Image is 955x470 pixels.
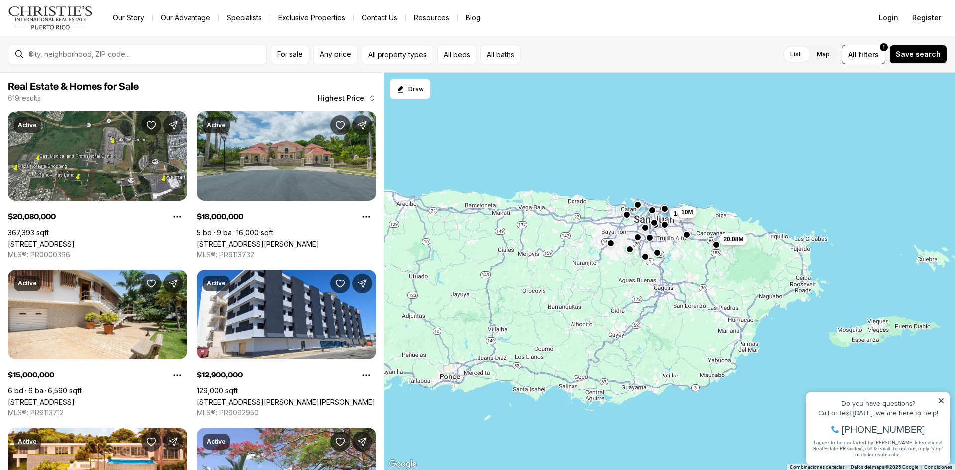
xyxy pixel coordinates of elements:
[362,45,433,64] button: All property types
[842,45,885,64] button: Allfilters1
[352,274,372,293] button: Share Property
[41,47,124,57] span: [PHONE_NUMBER]
[163,274,183,293] button: Share Property
[912,14,941,22] span: Register
[406,11,457,25] a: Resources
[889,45,947,64] button: Save search
[356,365,376,385] button: Property options
[318,94,364,102] span: Highest Price
[207,438,226,446] p: Active
[163,115,183,135] button: Share Property
[352,115,372,135] button: Share Property
[352,432,372,452] button: Share Property
[782,45,809,63] label: List
[8,398,75,406] a: 20 AMAPOLA ST, CAROLINA PR, 00979
[10,22,144,29] div: Do you have questions?
[8,82,139,92] span: Real Estate & Homes for Sale
[723,235,743,243] span: 20.08M
[670,208,689,220] button: 15M
[141,274,161,293] button: Save Property: 20 AMAPOLA ST
[277,50,303,58] span: For sale
[356,207,376,227] button: Property options
[12,61,142,80] span: I agree to be contacted by [PERSON_NAME] International Real Estate PR via text, call & email. To ...
[18,121,37,129] p: Active
[141,115,161,135] button: Save Property: 66 ROAD 66 & ROAD 3
[141,432,161,452] button: Save Property: URB. LA LOMITA CALLE VISTA LINDA
[197,240,319,248] a: 175 CALLE RUISEÑOR ST, SAN JUAN PR, 00926
[313,45,358,64] button: Any price
[167,207,187,227] button: Property options
[153,11,218,25] a: Our Advantage
[354,11,405,25] button: Contact Us
[8,240,75,248] a: 66 ROAD 66 & ROAD 3, CANOVANAS PR, 00729
[219,11,270,25] a: Specialists
[271,45,309,64] button: For sale
[437,45,477,64] button: All beds
[8,94,41,102] p: 619 results
[719,233,747,245] button: 20.08M
[10,32,144,39] div: Call or text [DATE], we are here to help!
[207,280,226,287] p: Active
[207,121,226,129] p: Active
[906,8,947,28] button: Register
[681,208,693,216] span: 10M
[848,49,857,60] span: All
[312,89,382,108] button: Highest Price
[896,50,941,58] span: Save search
[8,6,93,30] img: logo
[167,365,187,385] button: Property options
[859,49,879,60] span: filters
[873,8,904,28] button: Login
[330,274,350,293] button: Save Property: 602 BARBOSA AVE
[18,280,37,287] p: Active
[105,11,152,25] a: Our Story
[480,45,521,64] button: All baths
[18,438,37,446] p: Active
[197,398,375,406] a: 602 BARBOSA AVE, SAN JUAN PR, 00926
[809,45,838,63] label: Map
[330,115,350,135] button: Save Property: 175 CALLE RUISEÑOR ST
[883,43,885,51] span: 1
[674,210,685,218] span: 15M
[163,432,183,452] button: Share Property
[390,79,430,99] button: Start drawing
[677,206,697,218] button: 10M
[458,11,488,25] a: Blog
[320,50,351,58] span: Any price
[330,432,350,452] button: Save Property: CARR 1, KM 21.3 BO. LA MUDA
[879,14,898,22] span: Login
[270,11,353,25] a: Exclusive Properties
